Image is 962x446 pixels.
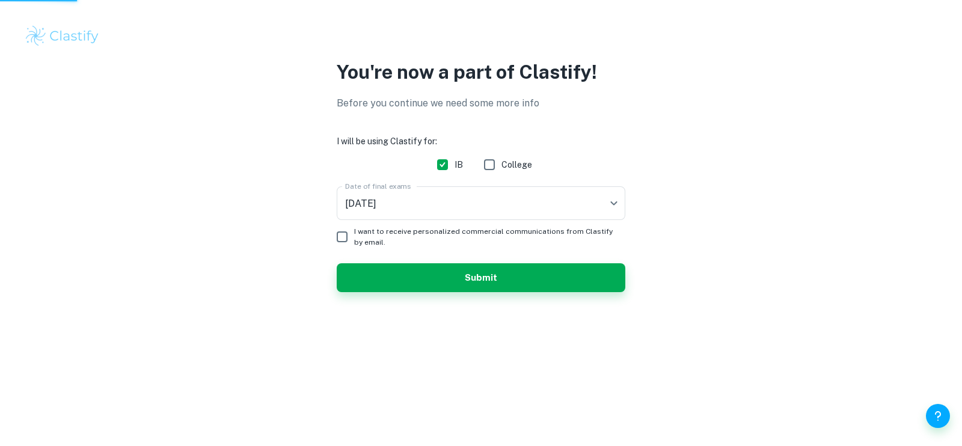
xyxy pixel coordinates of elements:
[337,96,625,111] p: Before you continue we need some more info
[345,181,411,191] label: Date of final exams
[337,263,625,292] button: Submit
[24,24,100,48] img: Clastify logo
[501,158,532,171] span: College
[455,158,463,171] span: IB
[337,135,625,148] h6: I will be using Clastify for:
[24,24,938,48] a: Clastify logo
[926,404,950,428] button: Help and Feedback
[337,186,625,220] div: [DATE]
[354,226,616,248] span: I want to receive personalized commercial communications from Clastify by email.
[337,58,625,87] p: You're now a part of Clastify!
